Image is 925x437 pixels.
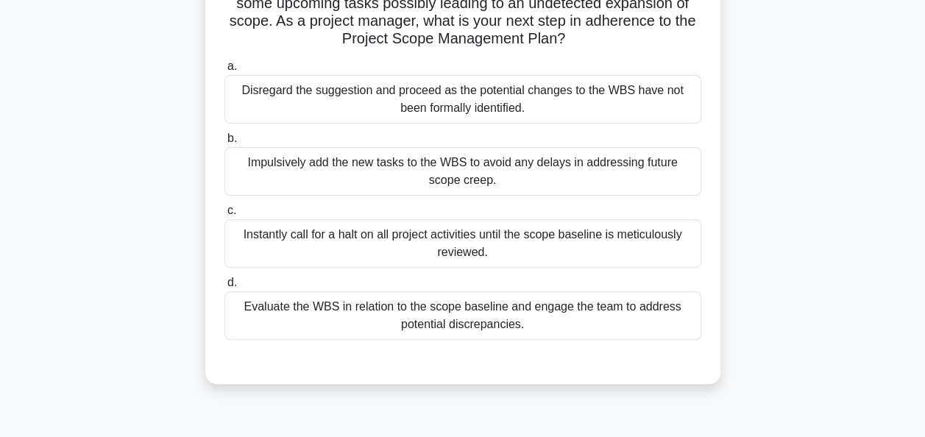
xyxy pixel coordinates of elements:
[224,75,701,124] div: Disregard the suggestion and proceed as the potential changes to the WBS have not been formally i...
[224,291,701,340] div: Evaluate the WBS in relation to the scope baseline and engage the team to address potential discr...
[227,132,237,144] span: b.
[224,147,701,196] div: Impulsively add the new tasks to the WBS to avoid any delays in addressing future scope creep.
[227,60,237,72] span: a.
[227,204,236,216] span: c.
[227,276,237,288] span: d.
[224,219,701,268] div: Instantly call for a halt on all project activities until the scope baseline is meticulously revi...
